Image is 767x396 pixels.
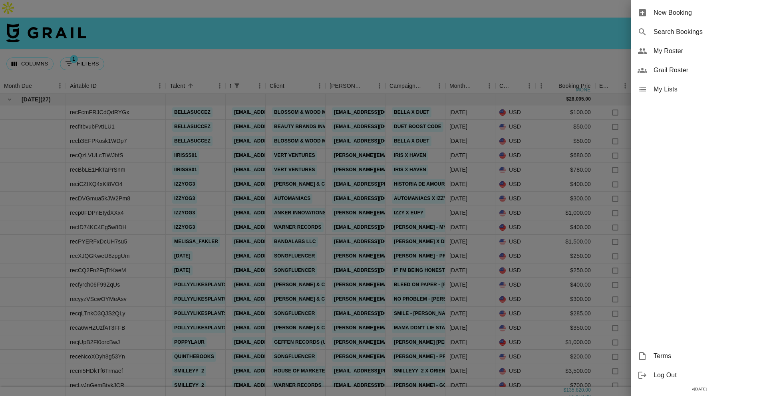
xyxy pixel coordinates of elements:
[631,385,767,393] div: v [DATE]
[654,46,761,56] span: My Roster
[631,42,767,61] div: My Roster
[631,346,767,366] div: Terms
[654,8,761,18] span: New Booking
[654,65,761,75] span: Grail Roster
[654,351,761,361] span: Terms
[654,27,761,37] span: Search Bookings
[631,61,767,80] div: Grail Roster
[654,370,761,380] span: Log Out
[631,3,767,22] div: New Booking
[631,22,767,42] div: Search Bookings
[631,366,767,385] div: Log Out
[654,85,761,94] span: My Lists
[631,80,767,99] div: My Lists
